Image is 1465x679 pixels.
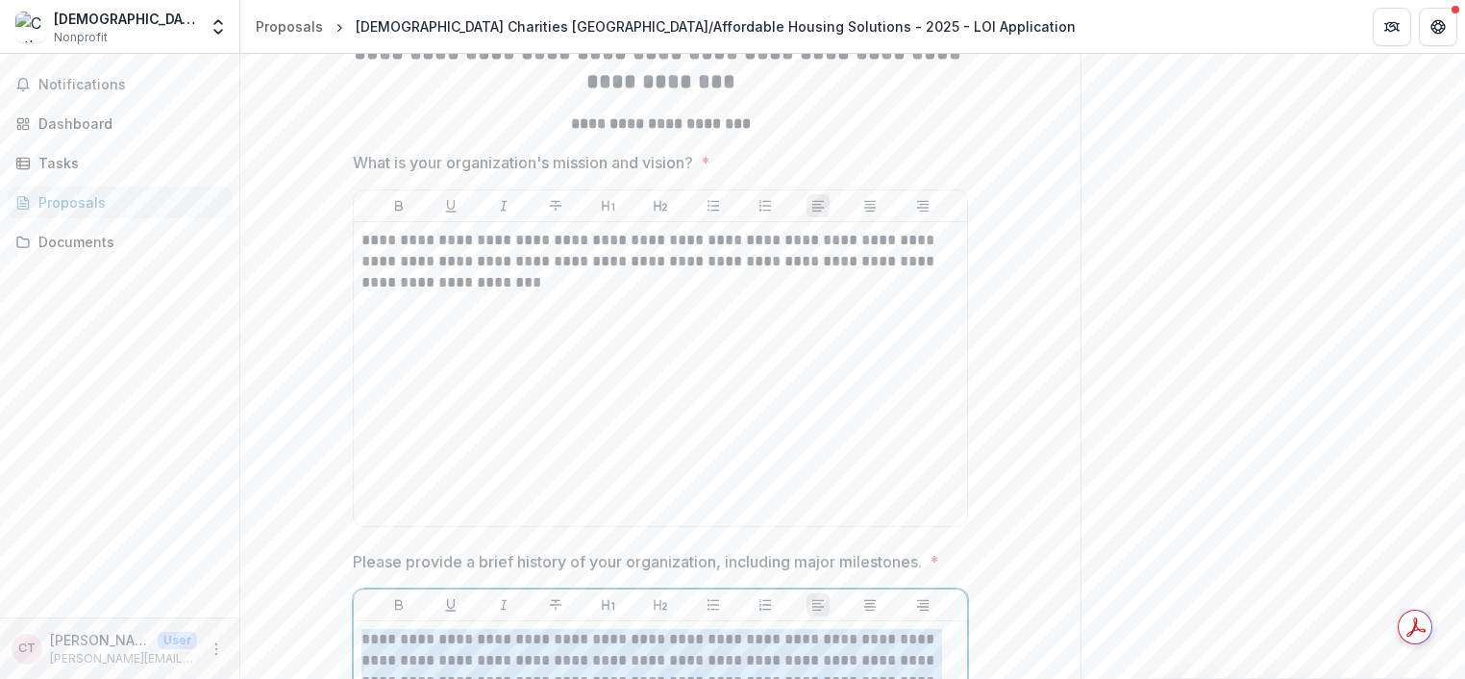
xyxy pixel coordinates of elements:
a: Proposals [248,13,331,40]
span: Nonprofit [54,29,108,46]
div: Dashboard [38,113,216,134]
div: Christa Troup [18,642,36,655]
button: Align Right [911,593,934,616]
div: [DEMOGRAPHIC_DATA] Charities [GEOGRAPHIC_DATA]/Affordable Housing Solutions - 2025 - LOI Application [356,16,1076,37]
a: Tasks [8,147,232,179]
button: Align Center [858,194,881,217]
button: Ordered List [754,593,777,616]
a: Dashboard [8,108,232,139]
button: Align Left [807,593,830,616]
p: What is your organization's mission and vision? [353,151,693,174]
button: Notifications [8,69,232,100]
button: Bold [387,593,410,616]
button: Italicize [492,593,515,616]
nav: breadcrumb [248,13,1083,40]
p: [PERSON_NAME] [50,630,150,650]
button: Bullet List [702,593,725,616]
a: Documents [8,226,232,258]
div: [DEMOGRAPHIC_DATA] Charities of the Archdiocese of [GEOGRAPHIC_DATA][PERSON_NAME] and [GEOGRAPHIC... [54,9,197,29]
button: Bold [387,194,410,217]
button: Underline [439,194,462,217]
img: Catholic Charities of the Archdiocese of St. Paul and Minneapolis [15,12,46,42]
button: Open entity switcher [205,8,232,46]
button: Ordered List [754,194,777,217]
button: Underline [439,593,462,616]
span: Notifications [38,77,224,93]
button: Align Left [807,194,830,217]
button: Strike [544,593,567,616]
div: Proposals [38,192,216,213]
button: Align Right [911,194,934,217]
button: Italicize [492,194,515,217]
button: Align Center [858,593,881,616]
button: Heading 1 [597,194,620,217]
button: Heading 2 [649,194,672,217]
button: Get Help [1419,8,1457,46]
div: Proposals [256,16,323,37]
p: [PERSON_NAME][EMAIL_ADDRESS][PERSON_NAME][DOMAIN_NAME] [50,650,197,667]
button: More [205,638,228,661]
button: Strike [544,194,567,217]
button: Heading 1 [597,593,620,616]
button: Partners [1373,8,1411,46]
button: Bullet List [702,194,725,217]
div: Tasks [38,153,216,173]
p: Please provide a brief history of your organization, including major milestones. [353,550,922,573]
a: Proposals [8,187,232,218]
button: Heading 2 [649,593,672,616]
p: User [158,632,197,649]
div: Documents [38,232,216,252]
